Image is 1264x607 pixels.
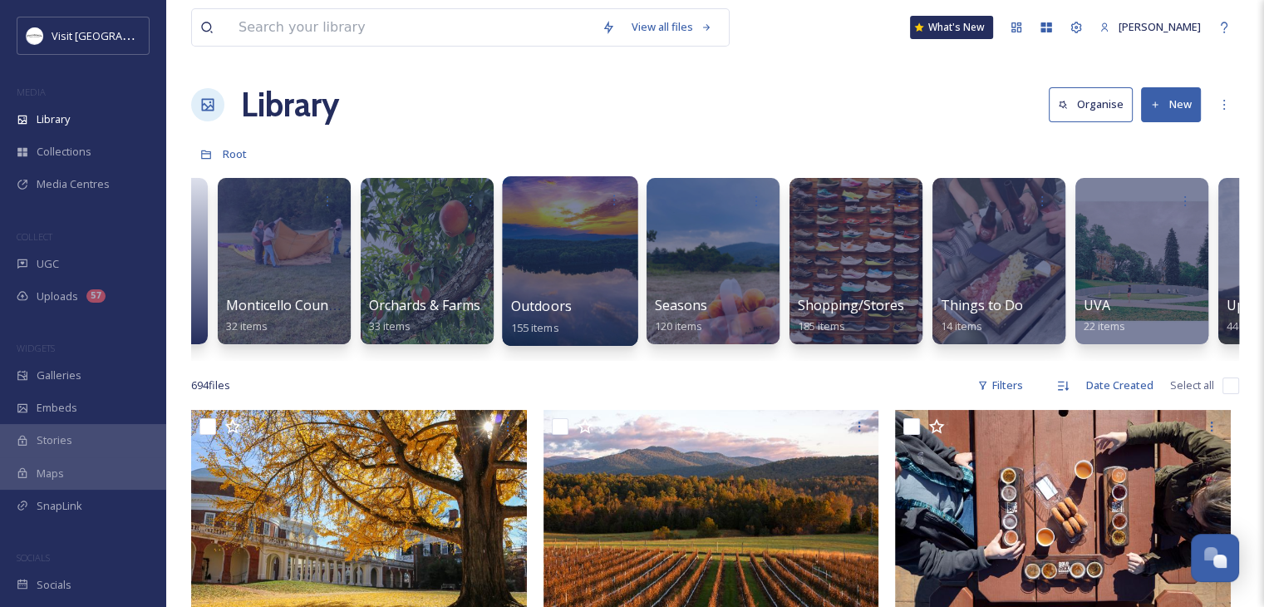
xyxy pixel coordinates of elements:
[241,80,339,130] a: Library
[37,256,59,272] span: UGC
[191,378,230,393] span: 694 file s
[941,296,1023,314] span: Things to Do
[1049,87,1133,121] button: Organise
[37,577,71,593] span: Socials
[623,11,721,43] a: View all files
[511,299,572,335] a: Outdoors155 items
[86,289,106,303] div: 57
[37,144,91,160] span: Collections
[1170,378,1214,393] span: Select all
[1084,318,1125,333] span: 22 items
[17,342,55,354] span: WIDGETS
[17,86,46,98] span: MEDIA
[223,144,247,164] a: Root
[17,551,50,564] span: SOCIALS
[1119,19,1201,34] span: [PERSON_NAME]
[1078,369,1162,402] div: Date Created
[910,16,993,39] a: What's New
[230,9,593,46] input: Search your library
[226,298,417,333] a: Monticello Country Ballooning32 items
[798,296,904,314] span: Shopping/Stores
[37,466,64,481] span: Maps
[1084,298,1125,333] a: UVA22 items
[511,297,572,315] span: Outdoors
[655,296,707,314] span: Seasons
[369,298,480,333] a: Orchards & Farms33 items
[1191,534,1239,582] button: Open Chat
[37,498,82,514] span: SnapLink
[511,319,559,334] span: 155 items
[655,318,702,333] span: 120 items
[52,27,180,43] span: Visit [GEOGRAPHIC_DATA]
[798,298,904,333] a: Shopping/Stores185 items
[37,432,72,448] span: Stories
[1084,296,1110,314] span: UVA
[941,298,1023,333] a: Things to Do14 items
[798,318,845,333] span: 185 items
[226,296,417,314] span: Monticello Country Ballooning
[226,318,268,333] span: 32 items
[941,318,982,333] span: 14 items
[37,289,78,304] span: Uploads
[223,146,247,161] span: Root
[17,230,52,243] span: COLLECT
[655,298,707,333] a: Seasons120 items
[37,176,110,192] span: Media Centres
[27,27,43,44] img: Circle%20Logo.png
[37,111,70,127] span: Library
[969,369,1031,402] div: Filters
[37,400,77,416] span: Embeds
[369,318,411,333] span: 33 items
[37,368,81,383] span: Galleries
[1141,87,1201,121] button: New
[1091,11,1209,43] a: [PERSON_NAME]
[1049,87,1141,121] a: Organise
[369,296,480,314] span: Orchards & Farms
